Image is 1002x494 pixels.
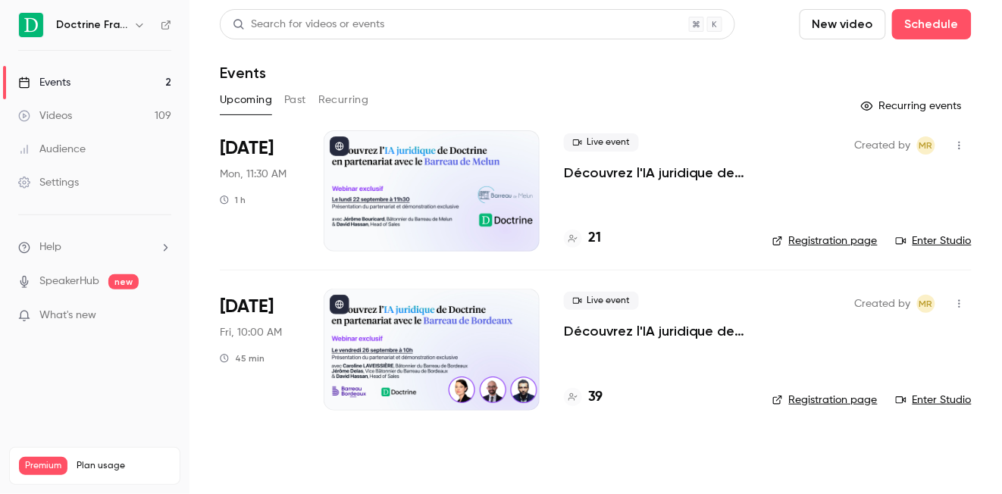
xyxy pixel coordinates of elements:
a: Enter Studio [896,392,972,408]
iframe: Noticeable Trigger [153,309,171,323]
span: Marguerite Rubin de Cervens [917,295,935,313]
span: [DATE] [220,295,274,319]
span: MR [919,295,933,313]
span: Plan usage [77,460,171,472]
h4: 39 [588,387,603,408]
span: What's new [39,308,96,324]
a: Registration page [772,392,878,408]
div: Audience [18,142,86,157]
button: Past [284,88,306,112]
h1: Events [220,64,266,82]
span: Premium [19,457,67,475]
div: Sep 22 Mon, 11:30 AM (Europe/Paris) [220,130,299,252]
span: Live event [564,133,639,152]
span: Fri, 10:00 AM [220,325,282,340]
h6: Doctrine France [56,17,127,33]
span: MR [919,136,933,155]
span: Created by [855,136,911,155]
a: SpeakerHub [39,274,99,289]
a: 39 [564,387,603,408]
span: new [108,274,139,289]
div: Search for videos or events [233,17,384,33]
h4: 21 [588,228,601,249]
a: Découvrez l'IA juridique de Doctrine en partenariat avec le Barreau de Bordeaux [564,322,748,340]
button: New video [800,9,886,39]
span: Help [39,239,61,255]
span: Live event [564,292,639,310]
li: help-dropdown-opener [18,239,171,255]
div: 1 h [220,194,246,206]
a: Registration page [772,233,878,249]
button: Recurring [318,88,369,112]
div: Sep 26 Fri, 10:00 AM (Europe/Paris) [220,289,299,410]
a: 21 [564,228,601,249]
div: 45 min [220,352,265,364]
div: Settings [18,175,79,190]
button: Upcoming [220,88,272,112]
span: Mon, 11:30 AM [220,167,287,182]
a: Enter Studio [896,233,972,249]
span: [DATE] [220,136,274,161]
div: Events [18,75,70,90]
button: Recurring events [854,94,972,118]
div: Videos [18,108,72,123]
img: Doctrine France [19,13,43,37]
a: Découvrez l'IA juridique de Doctrine en partenariat avec le Barreau de Melun [564,164,748,182]
button: Schedule [892,9,972,39]
span: Created by [855,295,911,313]
span: Marguerite Rubin de Cervens [917,136,935,155]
